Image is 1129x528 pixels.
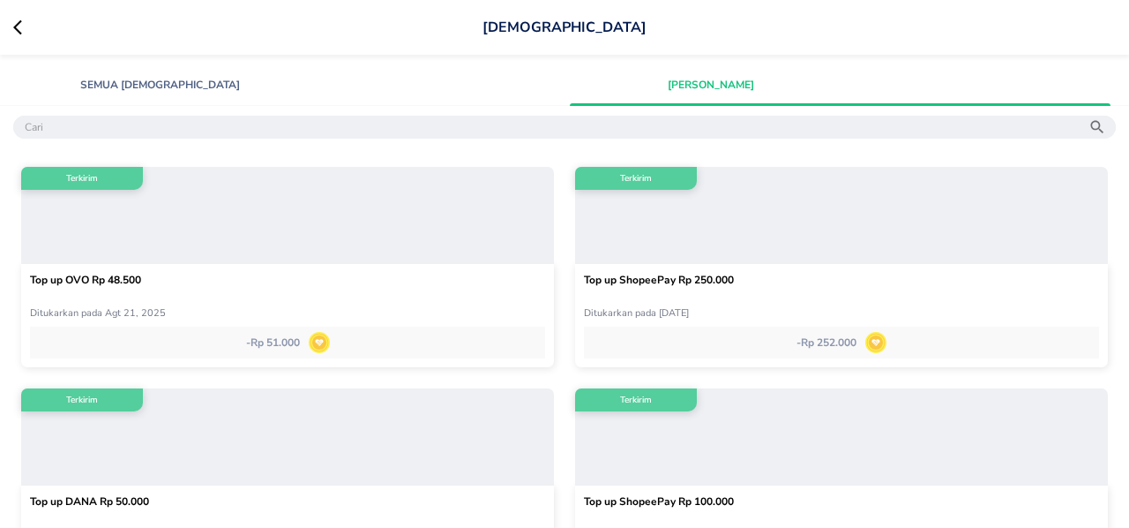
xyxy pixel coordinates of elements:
[13,18,1116,37] div: [DEMOGRAPHIC_DATA]
[19,69,559,100] a: Semua [DEMOGRAPHIC_DATA]
[580,77,841,93] span: [PERSON_NAME]
[584,273,1099,299] p: Top up ShopeePay Rp 250.000
[29,77,290,93] span: Semua [DEMOGRAPHIC_DATA]
[30,273,545,299] p: Top up OVO Rp 48.500
[30,494,545,521] p: Top up DANA Rp 50.000
[66,171,98,185] p: Terkirim
[13,64,1116,100] div: loyalty history tabs
[19,121,1081,133] input: Cari
[66,393,98,407] p: Terkirim
[30,306,545,320] p: Ditukarkan pada Agt 21, 2025
[620,393,652,407] p: Terkirim
[570,69,1110,100] a: [PERSON_NAME]
[1085,115,1110,140] button: Clear
[584,306,1099,320] p: Ditukarkan pada [DATE]
[584,494,1099,521] p: Top up ShopeePay Rp 100.000
[620,171,652,185] p: Terkirim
